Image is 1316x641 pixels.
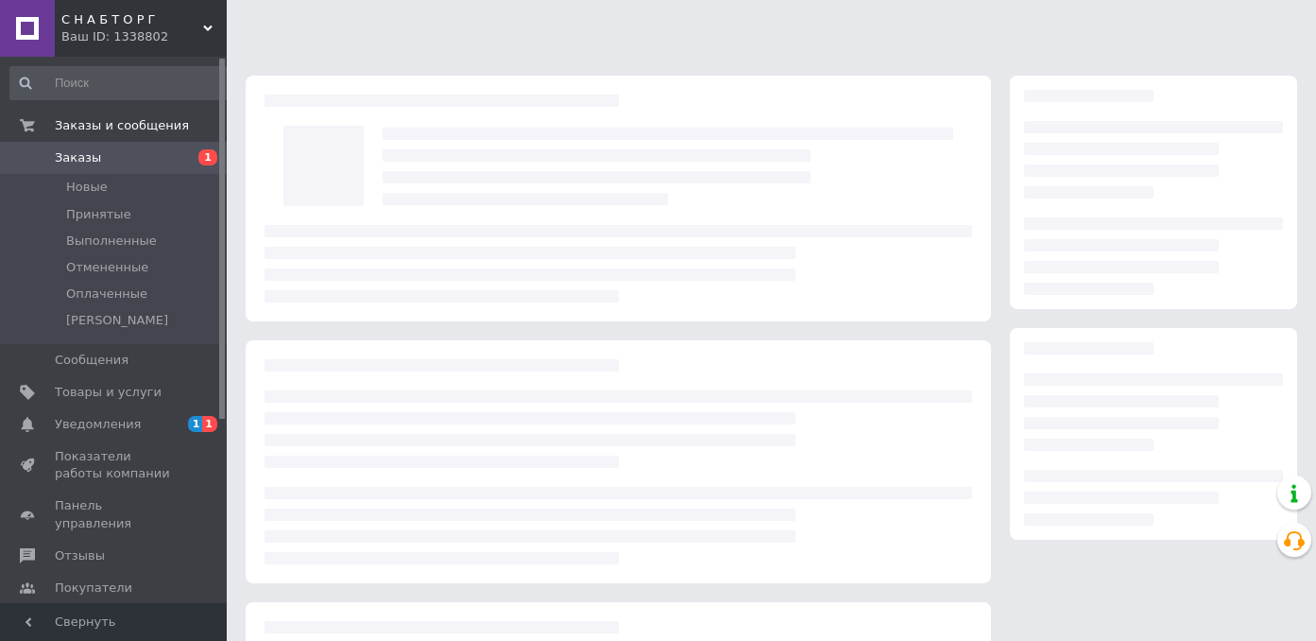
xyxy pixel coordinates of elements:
[55,497,175,531] span: Панель управления
[202,416,217,432] span: 1
[9,66,231,100] input: Поиск
[55,117,189,134] span: Заказы и сообщения
[66,312,168,329] span: [PERSON_NAME]
[198,149,217,165] span: 1
[55,416,141,433] span: Уведомления
[55,384,162,401] span: Товары и услуги
[61,28,227,45] div: Ваш ID: 1338802
[55,580,132,597] span: Покупатели
[66,233,157,250] span: Выполненные
[61,11,203,28] span: С Н А Б Т О Р Г
[66,179,108,196] span: Новые
[188,416,203,432] span: 1
[66,206,131,223] span: Принятые
[55,448,175,482] span: Показатели работы компании
[66,286,147,303] span: Оплаченные
[66,259,148,276] span: Отмененные
[55,547,105,564] span: Отзывы
[55,149,101,166] span: Заказы
[55,352,128,369] span: Сообщения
